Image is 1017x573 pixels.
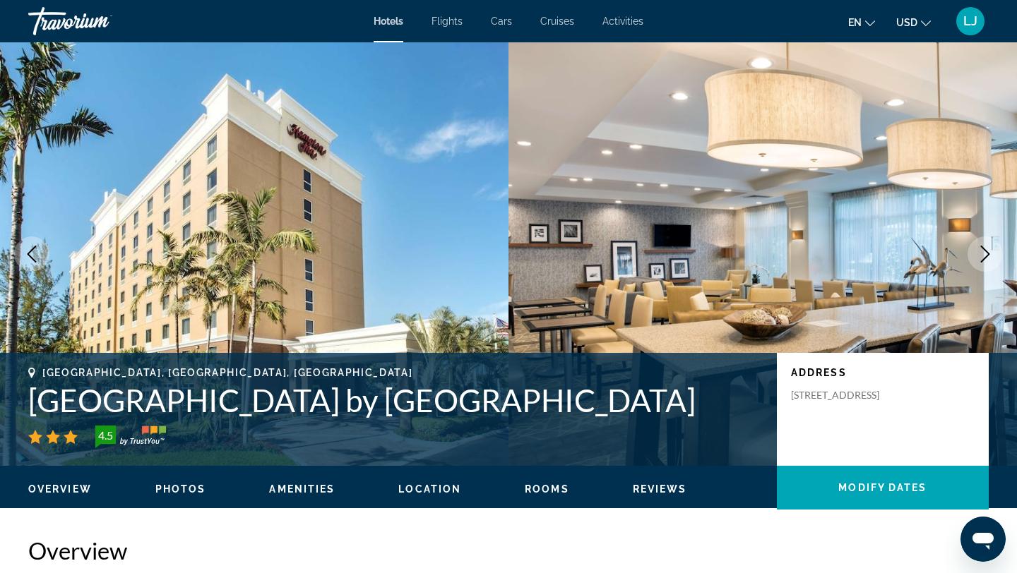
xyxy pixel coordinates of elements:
[952,6,989,36] button: User Menu
[777,466,989,509] button: Modify Dates
[602,16,643,27] a: Activities
[633,483,687,495] span: Reviews
[491,16,512,27] a: Cars
[269,483,335,495] span: Amenities
[28,483,92,495] span: Overview
[28,536,989,565] h2: Overview
[963,14,977,28] span: LJ
[848,17,862,28] span: en
[525,483,569,495] button: Rooms
[28,483,92,495] button: Overview
[968,236,1003,272] button: Next image
[540,16,574,27] a: Cruises
[525,483,569,495] span: Rooms
[398,483,461,495] span: Location
[398,483,461,495] button: Location
[374,16,403,27] a: Hotels
[95,426,166,448] img: TrustYou guest rating badge
[896,12,931,32] button: Change currency
[432,16,463,27] a: Flights
[14,236,49,272] button: Previous image
[791,389,904,402] p: [STREET_ADDRESS]
[28,3,169,40] a: Travorium
[791,367,975,378] p: Address
[838,482,927,493] span: Modify Dates
[633,483,687,495] button: Reviews
[961,517,1006,562] iframe: Button to launch messaging window
[155,483,206,495] button: Photos
[896,17,917,28] span: USD
[91,427,119,444] div: 4.5
[42,367,412,378] span: [GEOGRAPHIC_DATA], [GEOGRAPHIC_DATA], [GEOGRAPHIC_DATA]
[28,382,763,418] h1: [GEOGRAPHIC_DATA] by [GEOGRAPHIC_DATA]
[848,12,875,32] button: Change language
[269,483,335,495] button: Amenities
[155,483,206,495] span: Photos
